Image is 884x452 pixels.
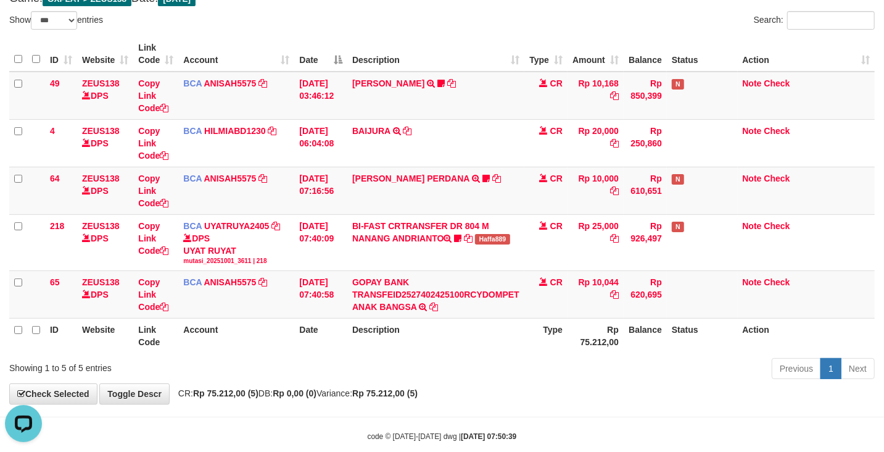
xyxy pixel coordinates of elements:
[138,126,168,161] a: Copy Link Code
[624,214,667,270] td: Rp 926,497
[764,221,790,231] a: Check
[764,174,790,183] a: Check
[368,432,517,441] small: code © [DATE]-[DATE] dwg |
[294,72,347,120] td: [DATE] 03:46:12
[550,78,563,88] span: CR
[183,174,202,183] span: BCA
[50,221,64,231] span: 218
[624,72,667,120] td: Rp 850,399
[624,319,667,354] th: Balance
[294,119,347,167] td: [DATE] 06:04:08
[258,277,267,287] a: Copy ANISAH5575 to clipboard
[352,388,418,398] strong: Rp 75.212,00 (5)
[77,167,133,214] td: DPS
[294,214,347,270] td: [DATE] 07:40:09
[624,36,667,72] th: Balance
[492,174,501,183] a: Copy REZA NING PERDANA to clipboard
[183,126,202,136] span: BCA
[672,79,684,90] span: Has Note
[294,167,347,214] td: [DATE] 07:16:56
[764,277,790,287] a: Check
[672,174,684,185] span: Has Note
[738,36,875,72] th: Action: activate to sort column ascending
[464,233,473,243] a: Copy BI-FAST CRTRANSFER DR 804 M NANANG ANDRIANTO to clipboard
[461,432,516,441] strong: [DATE] 07:50:39
[9,383,97,404] a: Check Selected
[172,388,418,398] span: CR: DB: Variance:
[764,78,790,88] a: Check
[82,277,120,287] a: ZEUS138
[77,319,133,354] th: Website
[475,234,510,245] span: Haffa889
[524,36,568,72] th: Type: activate to sort column ascending
[133,319,178,354] th: Link Code
[50,78,60,88] span: 49
[204,126,266,136] a: HILMIABD1230
[294,36,347,72] th: Date: activate to sort column descending
[610,186,619,196] a: Copy Rp 10,000 to clipboard
[31,11,77,30] select: Showentries
[183,277,202,287] span: BCA
[550,277,563,287] span: CR
[204,221,269,231] a: UYATRUYA2405
[133,36,178,72] th: Link Code: activate to sort column ascending
[183,232,289,266] div: DPS UYAT RUYAT
[138,277,168,312] a: Copy Link Code
[271,221,280,231] a: Copy UYATRUYA2405 to clipboard
[77,36,133,72] th: Website: activate to sort column ascending
[178,319,294,354] th: Account
[841,358,875,379] a: Next
[268,126,277,136] a: Copy HILMIABD1230 to clipboard
[624,271,667,319] td: Rp 620,695
[204,174,257,183] a: ANISAH5575
[568,319,624,354] th: Rp 75.212,00
[9,357,359,374] div: Showing 1 to 5 of 5 entries
[352,78,424,88] a: [PERSON_NAME]
[550,221,563,231] span: CR
[820,358,841,379] a: 1
[82,78,120,88] a: ZEUS138
[743,277,762,287] a: Note
[258,174,267,183] a: Copy ANISAH5575 to clipboard
[82,174,120,183] a: ZEUS138
[77,72,133,120] td: DPS
[178,36,294,72] th: Account: activate to sort column ascending
[204,277,257,287] a: ANISAH5575
[347,214,524,270] td: BI-FAST CRTRANSFER DR 804 M NANANG ANDRIANTO
[183,78,202,88] span: BCA
[550,174,563,183] span: CR
[82,221,120,231] a: ZEUS138
[352,277,519,312] a: GOPAY BANK TRANSFEID2527402425100RCYDOMPET ANAK BANGSA
[403,126,412,136] a: Copy BAIJURA to clipboard
[743,126,762,136] a: Note
[624,119,667,167] td: Rp 250,860
[273,388,316,398] strong: Rp 0,00 (0)
[77,214,133,270] td: DPS
[77,119,133,167] td: DPS
[347,319,524,354] th: Description
[610,91,619,101] a: Copy Rp 10,168 to clipboard
[738,319,875,354] th: Action
[672,222,684,232] span: Has Note
[610,290,619,299] a: Copy Rp 10,044 to clipboard
[550,126,563,136] span: CR
[429,302,438,312] a: Copy GOPAY BANK TRANSFEID2527402425100RCYDOMPET ANAK BANGSA to clipboard
[568,119,624,167] td: Rp 20,000
[764,126,790,136] a: Check
[352,126,390,136] a: BAIJURA
[138,221,168,256] a: Copy Link Code
[667,36,738,72] th: Status
[610,233,619,243] a: Copy Rp 25,000 to clipboard
[82,126,120,136] a: ZEUS138
[347,36,524,72] th: Description: activate to sort column ascending
[5,5,42,42] button: Open LiveChat chat widget
[772,358,821,379] a: Previous
[667,319,738,354] th: Status
[743,221,762,231] a: Note
[568,36,624,72] th: Amount: activate to sort column ascending
[50,174,60,183] span: 64
[568,214,624,270] td: Rp 25,000
[294,271,347,319] td: [DATE] 07:40:58
[743,174,762,183] a: Note
[204,78,257,88] a: ANISAH5575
